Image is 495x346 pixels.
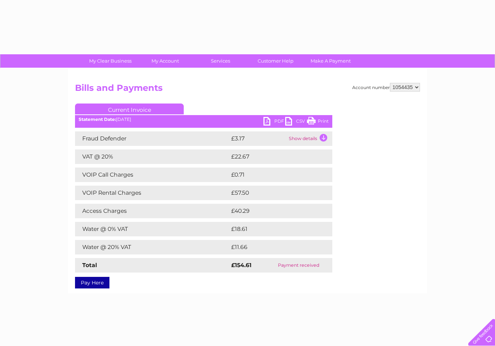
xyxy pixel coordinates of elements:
[229,240,316,254] td: £11.66
[229,222,316,236] td: £18.61
[136,54,195,68] a: My Account
[79,117,116,122] b: Statement Date:
[229,186,317,200] td: £57.50
[75,83,420,97] h2: Bills and Payments
[75,277,109,288] a: Pay Here
[301,54,361,68] a: Make A Payment
[75,117,332,122] div: [DATE]
[229,149,317,164] td: £22.67
[263,117,285,127] a: PDF
[75,240,229,254] td: Water @ 20% VAT
[229,168,314,182] td: £0.71
[80,54,140,68] a: My Clear Business
[75,204,229,218] td: Access Charges
[246,54,305,68] a: Customer Help
[265,258,332,273] td: Payment received
[307,117,329,127] a: Print
[75,104,184,114] a: Current Invoice
[75,168,229,182] td: VOIP Call Charges
[75,149,229,164] td: VAT @ 20%
[352,83,420,92] div: Account number
[75,222,229,236] td: Water @ 0% VAT
[75,131,229,146] td: Fraud Defender
[287,131,332,146] td: Show details
[229,204,318,218] td: £40.29
[191,54,250,68] a: Services
[75,186,229,200] td: VOIP Rental Charges
[82,262,97,269] strong: Total
[285,117,307,127] a: CSV
[231,262,251,269] strong: £154.61
[229,131,287,146] td: £3.17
